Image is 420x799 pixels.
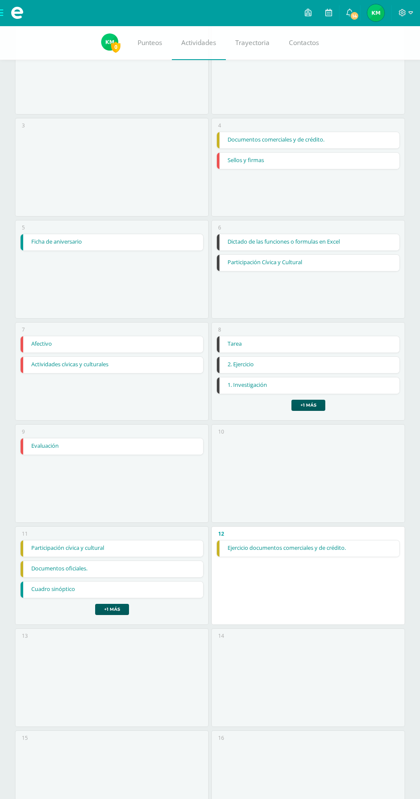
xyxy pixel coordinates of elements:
div: 2. Ejercicio | Tarea [216,356,399,374]
a: Contactos [279,26,329,60]
div: 16 [218,734,224,742]
div: Actividades cívicas y culturales | Tarea [20,356,203,374]
div: Ficha de aniversario | Tarea [20,234,203,251]
span: 0 [111,42,120,52]
div: 3 [22,122,25,129]
a: Participación cívica y cultural [21,540,203,557]
div: Cuadro sinóptico | Tarea [20,581,203,598]
span: 14 [350,11,359,21]
div: 14 [218,632,224,639]
div: Documentos oficiales. | Tarea [20,561,203,578]
a: 2. Ejercicio [217,357,399,373]
a: Trayectoria [226,26,279,60]
a: +1 más [291,400,325,411]
a: Afectivo [21,336,203,353]
a: Ejercicio documentos comerciales y de crédito. [217,540,399,557]
a: Actividades [172,26,226,60]
div: Sellos y firmas | Tarea [216,152,399,169]
div: Ejercicio documentos comerciales y de crédito. | Tarea [216,540,399,557]
a: Participación Cívica y Cultural [217,255,399,271]
span: Contactos [289,38,319,47]
div: 12 [218,530,224,537]
a: Ficha de aniversario [21,234,203,250]
div: Participación Cívica y Cultural | Tarea [216,254,399,271]
div: 9 [22,428,25,435]
div: Participación cívica y cultural | Tarea [20,540,203,557]
div: Evaluación | Examen [20,438,203,455]
a: Sellos y firmas [217,153,399,169]
span: Trayectoria [235,38,270,47]
div: 10 [218,428,224,435]
a: +1 más [95,604,129,615]
a: Dictado de las funciones o formulas en Excel [217,234,399,250]
div: Dictado de las funciones o formulas en Excel | Tarea [216,234,399,251]
img: 7300ad391bb992a97d196bdac7d37d7e.png [367,4,384,21]
div: 1. Investigación | Tarea [216,377,399,394]
a: Evaluación [21,438,203,455]
div: 7 [22,326,25,333]
div: 4 [218,122,221,129]
a: Cuadro sinóptico [21,582,203,598]
div: Documentos comerciales y de crédito. | Tarea [216,132,399,149]
span: Actividades [181,38,216,47]
div: 6 [218,224,221,231]
div: 15 [22,734,28,742]
div: Afectivo | Tarea [20,336,203,353]
a: Punteos [128,26,172,60]
a: Documentos comerciales y de crédito. [217,132,399,148]
a: Tarea [217,336,399,353]
div: 13 [22,632,28,639]
div: 8 [218,326,221,333]
a: Documentos oficiales. [21,561,203,577]
a: 1. Investigación [217,377,399,394]
div: Tarea | Tarea [216,336,399,353]
span: Punteos [138,38,162,47]
div: 11 [22,530,28,537]
div: 5 [22,224,25,231]
a: Actividades cívicas y culturales [21,357,203,373]
img: 7300ad391bb992a97d196bdac7d37d7e.png [101,33,118,51]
